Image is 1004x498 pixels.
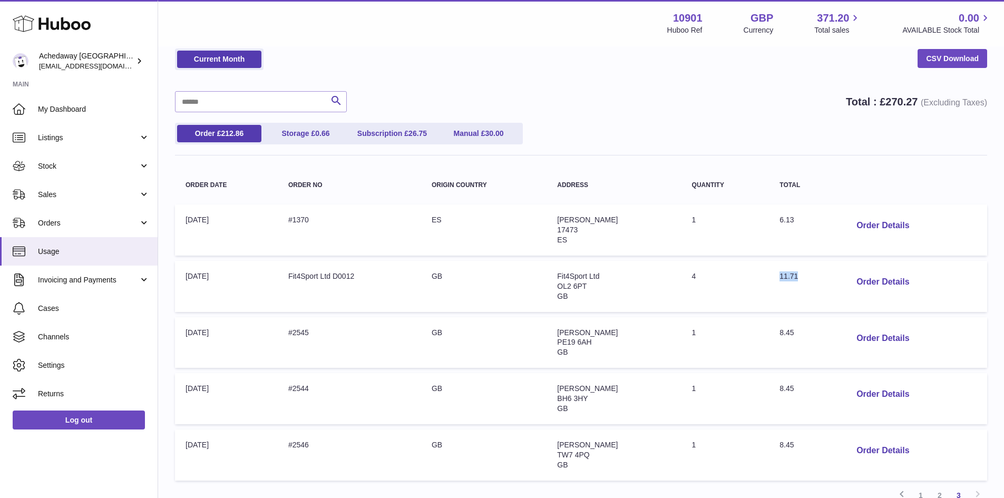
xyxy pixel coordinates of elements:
[278,261,421,312] td: Fit4Sport Ltd D0012
[421,261,547,312] td: GB
[278,317,421,368] td: #2545
[38,360,150,370] span: Settings
[278,373,421,424] td: #2544
[38,218,139,228] span: Orders
[681,429,769,481] td: 1
[436,125,521,142] a: Manual £30.00
[38,304,150,314] span: Cases
[38,275,139,285] span: Invoicing and Payments
[848,440,918,462] button: Order Details
[38,332,150,342] span: Channels
[177,51,261,68] a: Current Month
[557,272,599,280] span: Fit4Sport Ltd
[557,461,568,469] span: GB
[681,171,769,199] th: Quantity
[557,282,587,290] span: OL2 6PT
[421,204,547,256] td: ES
[175,317,278,368] td: [DATE]
[557,216,618,224] span: [PERSON_NAME]
[779,441,794,449] span: 8.45
[902,11,991,35] a: 0.00 AVAILABLE Stock Total
[421,373,547,424] td: GB
[779,216,794,224] span: 6.13
[485,129,503,138] span: 30.00
[39,62,155,70] span: [EMAIL_ADDRESS][DOMAIN_NAME]
[13,53,28,69] img: admin@newpb.co.uk
[681,373,769,424] td: 1
[175,171,278,199] th: Order Date
[557,338,591,346] span: PE19 6AH
[681,261,769,312] td: 4
[557,384,618,393] span: [PERSON_NAME]
[744,25,774,35] div: Currency
[175,373,278,424] td: [DATE]
[278,171,421,199] th: Order no
[769,171,837,199] th: Total
[13,411,145,429] a: Log out
[817,11,849,25] span: 371.20
[814,11,861,35] a: 371.20 Total sales
[557,226,578,234] span: 17473
[848,328,918,349] button: Order Details
[557,292,568,300] span: GB
[681,204,769,256] td: 1
[848,215,918,237] button: Order Details
[175,429,278,481] td: [DATE]
[175,204,278,256] td: [DATE]
[557,441,618,449] span: [PERSON_NAME]
[557,404,568,413] span: GB
[557,451,589,459] span: TW7 4PQ
[547,171,681,199] th: Address
[278,429,421,481] td: #2546
[39,51,134,71] div: Achedaway [GEOGRAPHIC_DATA]
[315,129,329,138] span: 0.66
[673,11,703,25] strong: 10901
[750,11,773,25] strong: GBP
[421,317,547,368] td: GB
[846,96,987,108] strong: Total : £
[38,247,150,257] span: Usage
[38,190,139,200] span: Sales
[814,25,861,35] span: Total sales
[557,348,568,356] span: GB
[557,236,567,244] span: ES
[918,49,987,68] a: CSV Download
[779,328,794,337] span: 8.45
[902,25,991,35] span: AVAILABLE Stock Total
[264,125,348,142] a: Storage £0.66
[38,133,139,143] span: Listings
[681,317,769,368] td: 1
[38,161,139,171] span: Stock
[779,272,798,280] span: 11.71
[959,11,979,25] span: 0.00
[177,125,261,142] a: Order £212.86
[350,125,434,142] a: Subscription £26.75
[175,261,278,312] td: [DATE]
[421,429,547,481] td: GB
[38,104,150,114] span: My Dashboard
[557,328,618,337] span: [PERSON_NAME]
[848,271,918,293] button: Order Details
[421,171,547,199] th: Origin Country
[779,384,794,393] span: 8.45
[221,129,243,138] span: 212.86
[885,96,918,108] span: 270.27
[667,25,703,35] div: Huboo Ref
[557,394,588,403] span: BH6 3HY
[278,204,421,256] td: #1370
[38,389,150,399] span: Returns
[408,129,427,138] span: 26.75
[848,384,918,405] button: Order Details
[921,98,987,107] span: (Excluding Taxes)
